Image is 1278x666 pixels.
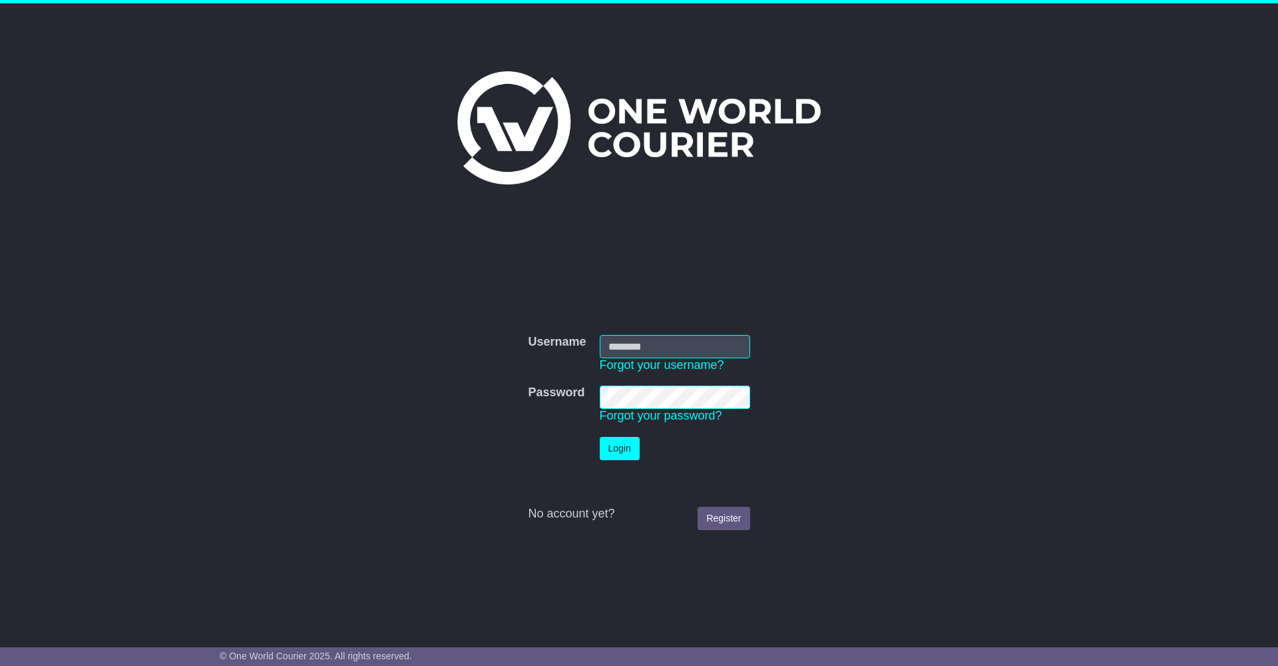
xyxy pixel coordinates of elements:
a: Forgot your username? [600,358,724,372]
label: Username [528,335,586,350]
img: One World [457,71,821,184]
a: Register [698,507,749,530]
button: Login [600,437,640,460]
label: Password [528,386,584,400]
div: No account yet? [528,507,749,521]
a: Forgot your password? [600,409,722,422]
span: © One World Courier 2025. All rights reserved. [220,651,412,661]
